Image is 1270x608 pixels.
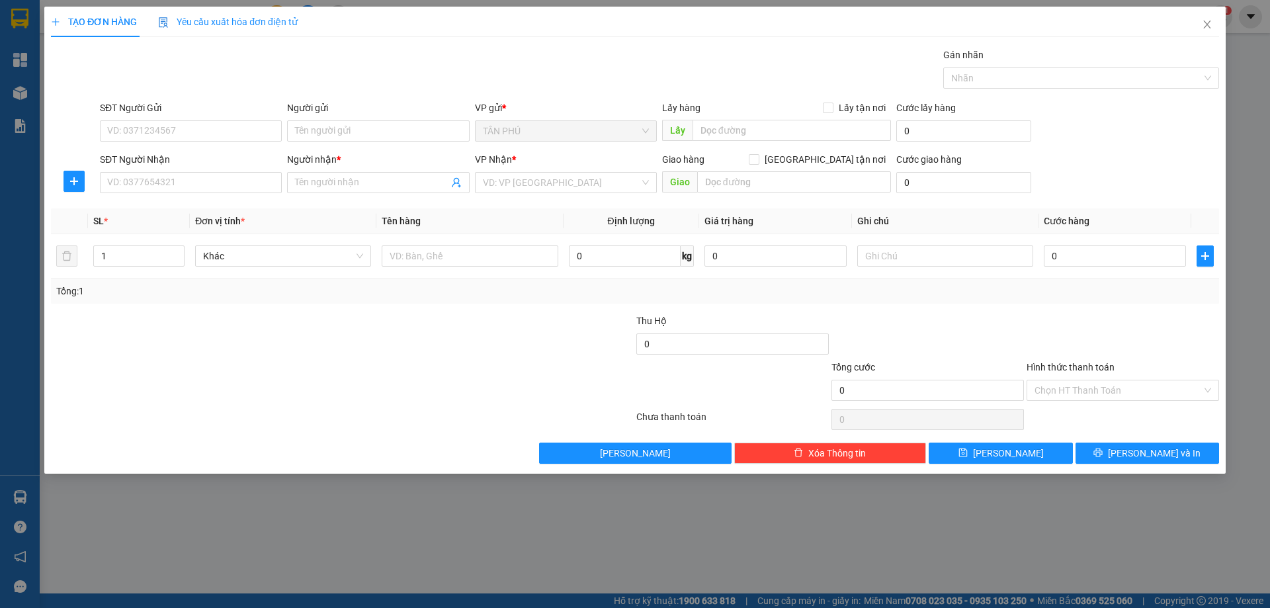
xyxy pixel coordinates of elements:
input: Dọc đường [697,171,891,193]
span: plus [64,176,84,187]
div: SĐT Người Nhận [100,152,282,167]
span: Tên hàng [382,216,421,226]
input: Dọc đường [693,120,891,141]
input: Cước giao hàng [896,172,1031,193]
input: Cước lấy hàng [896,120,1031,142]
span: Cước hàng [1044,216,1089,226]
span: [PERSON_NAME] và In [1108,446,1201,460]
span: kg [681,245,694,267]
span: plus [1197,251,1213,261]
div: VP gửi [475,101,657,115]
span: delete [794,448,803,458]
div: Người gửi [287,101,469,115]
button: [PERSON_NAME] [539,443,732,464]
button: Close [1189,7,1226,44]
th: Ghi chú [852,208,1038,234]
span: Lấy hàng [662,103,700,113]
div: Người nhận [287,152,469,167]
span: Yêu cầu xuất hóa đơn điện tử [158,17,298,27]
span: TẠO ĐƠN HÀNG [51,17,137,27]
label: Cước lấy hàng [896,103,956,113]
span: VP Nhận [475,154,512,165]
span: Tổng cước [831,362,875,372]
button: deleteXóa Thông tin [734,443,927,464]
input: Ghi Chú [857,245,1033,267]
span: Giá trị hàng [704,216,753,226]
img: icon [158,17,169,28]
span: user-add [451,177,462,188]
label: Gán nhãn [943,50,984,60]
span: Giao hàng [662,154,704,165]
label: Cước giao hàng [896,154,962,165]
span: Xóa Thông tin [808,446,866,460]
label: Hình thức thanh toán [1027,362,1115,372]
span: Lấy [662,120,693,141]
input: 0 [704,245,847,267]
span: Giao [662,171,697,193]
span: SL [93,216,104,226]
div: Chưa thanh toán [635,410,830,433]
span: TÂN PHÚ [483,121,649,141]
div: SĐT Người Gửi [100,101,282,115]
span: Khác [203,246,363,266]
span: [PERSON_NAME] [973,446,1044,460]
span: Đơn vị tính [195,216,245,226]
span: [GEOGRAPHIC_DATA] tận nơi [759,152,891,167]
button: printer[PERSON_NAME] và In [1076,443,1219,464]
span: close [1202,19,1212,30]
span: printer [1093,448,1103,458]
span: [PERSON_NAME] [600,446,671,460]
span: Định lượng [608,216,655,226]
button: delete [56,245,77,267]
input: VD: Bàn, Ghế [382,245,558,267]
button: plus [1197,245,1214,267]
button: plus [63,171,85,192]
span: Thu Hộ [636,316,667,326]
span: save [958,448,968,458]
span: plus [51,17,60,26]
div: Tổng: 1 [56,284,490,298]
button: save[PERSON_NAME] [929,443,1072,464]
span: Lấy tận nơi [833,101,891,115]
